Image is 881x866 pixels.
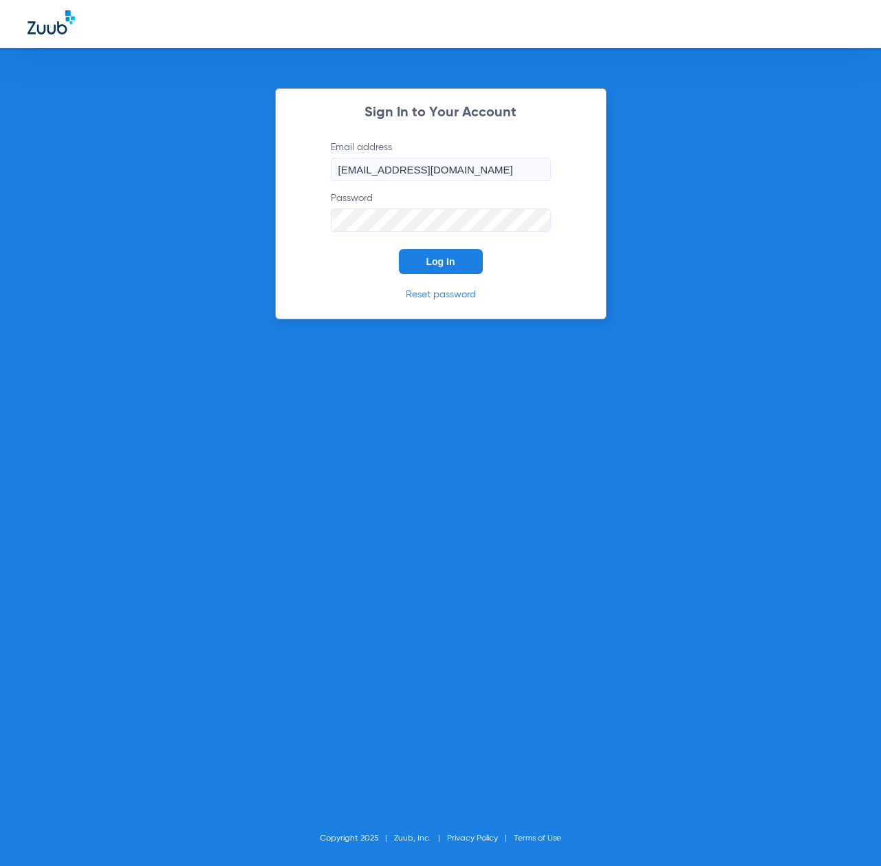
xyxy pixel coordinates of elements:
[310,106,572,120] h2: Sign In to Your Account
[514,834,561,843] a: Terms of Use
[331,158,551,181] input: Email address
[447,834,498,843] a: Privacy Policy
[406,290,476,299] a: Reset password
[331,140,551,181] label: Email address
[331,209,551,232] input: Password
[426,256,455,267] span: Log In
[399,249,483,274] button: Log In
[331,191,551,232] label: Password
[320,832,394,845] li: Copyright 2025
[28,10,75,34] img: Zuub Logo
[812,800,881,866] iframe: Chat Widget
[394,832,447,845] li: Zuub, Inc.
